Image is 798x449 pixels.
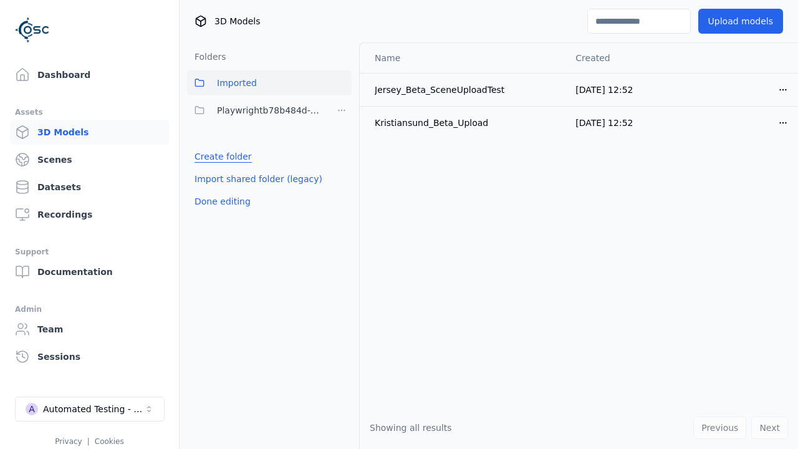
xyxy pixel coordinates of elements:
button: Playwrightb78b484d-26c1-4c26-a98b-8b602a6a8a57 [187,98,324,123]
a: Cookies [95,437,124,446]
a: Create folder [195,150,252,163]
button: Import shared folder (legacy) [187,168,330,190]
a: Dashboard [10,62,169,87]
div: Automated Testing - Playwright [43,403,144,415]
a: Import shared folder (legacy) [195,173,322,185]
button: Upload models [698,9,783,34]
div: Admin [15,302,164,317]
a: Documentation [10,259,169,284]
th: Created [565,43,682,73]
div: Support [15,244,164,259]
span: 3D Models [214,15,260,27]
a: Datasets [10,175,169,200]
span: Imported [217,75,257,90]
span: | [87,437,90,446]
span: Playwrightb78b484d-26c1-4c26-a98b-8b602a6a8a57 [217,103,324,118]
a: 3D Models [10,120,169,145]
span: [DATE] 12:52 [575,85,633,95]
button: Done editing [187,190,258,213]
button: Create folder [187,145,259,168]
div: Kristiansund_Beta_Upload [375,117,555,129]
button: Imported [187,70,352,95]
img: Logo [15,12,50,47]
div: A [26,403,38,415]
div: Assets [15,105,164,120]
a: Scenes [10,147,169,172]
a: Privacy [55,437,82,446]
th: Name [360,43,565,73]
h3: Folders [187,51,226,63]
a: Sessions [10,344,169,369]
a: Recordings [10,202,169,227]
span: Showing all results [370,423,452,433]
div: Jersey_Beta_SceneUploadTest [375,84,555,96]
a: Team [10,317,169,342]
button: Select a workspace [15,397,165,422]
span: [DATE] 12:52 [575,118,633,128]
